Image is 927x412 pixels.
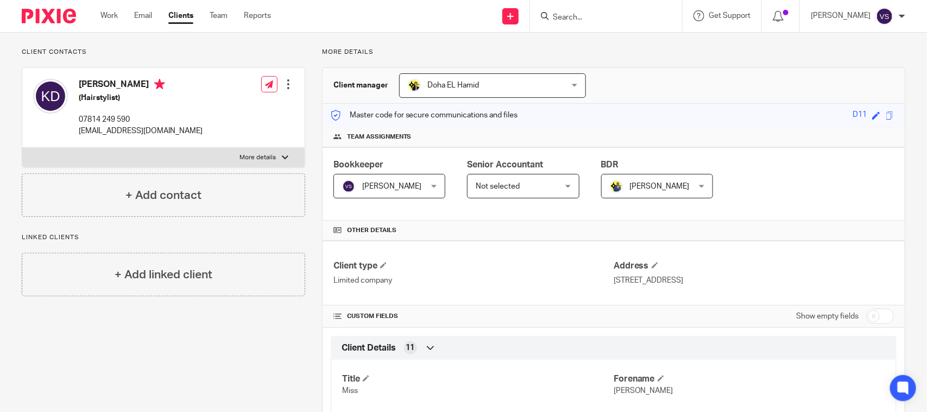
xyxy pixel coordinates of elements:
[33,79,68,114] img: svg%3E
[614,275,894,286] p: [STREET_ADDRESS]
[154,79,165,90] i: Primary
[610,180,623,193] img: Dennis-Starbridge.jpg
[630,183,690,190] span: [PERSON_NAME]
[168,10,193,21] a: Clients
[333,312,614,321] h4: CUSTOM FIELDS
[342,387,358,395] span: Miss
[79,92,203,103] h5: (Hairstylist)
[342,342,396,354] span: Client Details
[333,160,383,169] span: Bookkeeper
[342,373,614,385] h4: Title
[614,387,673,395] span: [PERSON_NAME]
[100,10,118,21] a: Work
[22,233,305,242] p: Linked clients
[467,160,543,169] span: Senior Accountant
[115,266,212,283] h4: + Add linked client
[125,187,201,204] h4: + Add contact
[134,10,152,21] a: Email
[614,260,894,272] h4: Address
[408,79,421,92] img: Doha-Starbridge.jpg
[552,13,649,23] input: Search
[876,8,893,25] img: svg%3E
[406,342,415,353] span: 11
[244,10,271,21] a: Reports
[614,373,885,385] h4: Forename
[347,226,396,235] span: Other details
[333,260,614,272] h4: Client type
[79,126,203,136] p: [EMAIL_ADDRESS][DOMAIN_NAME]
[79,114,203,125] p: 07814 249 590
[362,183,422,190] span: [PERSON_NAME]
[811,10,871,21] p: [PERSON_NAME]
[240,153,276,162] p: More details
[331,110,518,121] p: Master code for secure communications and files
[22,9,76,23] img: Pixie
[796,311,859,322] label: Show empty fields
[853,109,867,122] div: D11
[342,180,355,193] img: svg%3E
[322,48,905,57] p: More details
[22,48,305,57] p: Client contacts
[333,275,614,286] p: Limited company
[210,10,228,21] a: Team
[476,183,520,190] span: Not selected
[79,79,203,92] h4: [PERSON_NAME]
[428,82,480,89] span: Doha EL Hamid
[601,160,619,169] span: BDR
[347,133,412,141] span: Team assignments
[333,80,388,91] h3: Client manager
[709,12,751,20] span: Get Support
